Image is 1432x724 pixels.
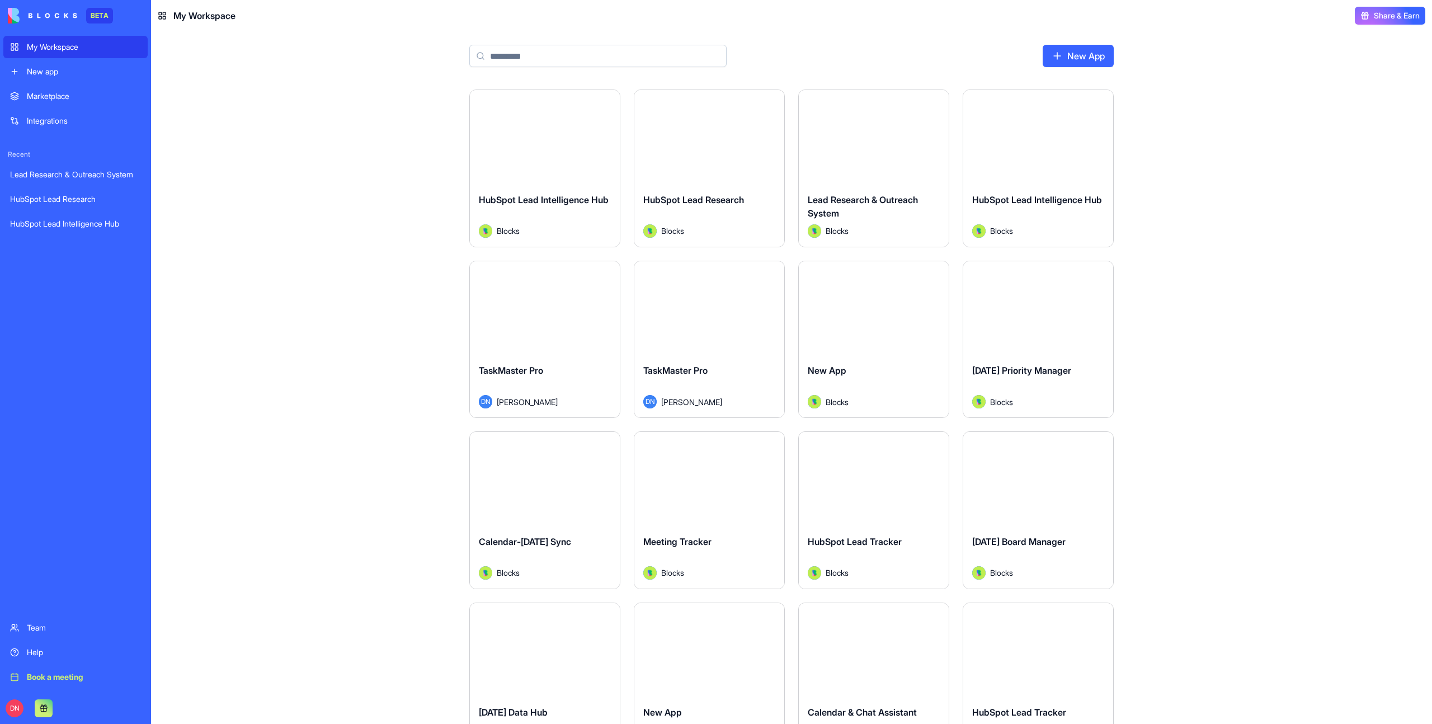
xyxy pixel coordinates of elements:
[3,110,148,132] a: Integrations
[1043,45,1114,67] a: New App
[963,431,1114,589] a: [DATE] Board ManagerAvatarBlocks
[826,396,849,408] span: Blocks
[972,365,1071,376] span: [DATE] Priority Manager
[634,431,785,589] a: Meeting TrackerAvatarBlocks
[990,396,1013,408] span: Blocks
[808,566,821,580] img: Avatar
[661,567,684,579] span: Blocks
[3,666,148,688] a: Book a meeting
[27,647,141,658] div: Help
[1355,7,1425,25] button: Share & Earn
[826,567,849,579] span: Blocks
[963,90,1114,247] a: HubSpot Lead Intelligence HubAvatarBlocks
[6,699,23,717] span: DN
[3,213,148,235] a: HubSpot Lead Intelligence Hub
[634,261,785,419] a: TaskMaster ProDN[PERSON_NAME]
[3,85,148,107] a: Marketplace
[479,536,571,547] span: Calendar-[DATE] Sync
[27,115,141,126] div: Integrations
[643,707,682,718] span: New App
[661,225,684,237] span: Blocks
[497,396,558,408] span: [PERSON_NAME]
[643,536,712,547] span: Meeting Tracker
[479,194,609,205] span: HubSpot Lead Intelligence Hub
[972,566,986,580] img: Avatar
[972,707,1066,718] span: HubSpot Lead Tracker
[27,66,141,77] div: New app
[990,567,1013,579] span: Blocks
[3,617,148,639] a: Team
[798,90,949,247] a: Lead Research & Outreach SystemAvatarBlocks
[972,224,986,238] img: Avatar
[808,536,902,547] span: HubSpot Lead Tracker
[643,194,744,205] span: HubSpot Lead Research
[808,224,821,238] img: Avatar
[3,163,148,186] a: Lead Research & Outreach System
[3,36,148,58] a: My Workspace
[479,224,492,238] img: Avatar
[643,566,657,580] img: Avatar
[479,566,492,580] img: Avatar
[27,41,141,53] div: My Workspace
[972,536,1066,547] span: [DATE] Board Manager
[497,567,520,579] span: Blocks
[10,194,141,205] div: HubSpot Lead Research
[808,194,918,219] span: Lead Research & Outreach System
[497,225,520,237] span: Blocks
[808,365,846,376] span: New App
[10,218,141,229] div: HubSpot Lead Intelligence Hub
[798,431,949,589] a: HubSpot Lead TrackerAvatarBlocks
[661,396,722,408] span: [PERSON_NAME]
[479,395,492,408] span: DN
[972,194,1102,205] span: HubSpot Lead Intelligence Hub
[3,641,148,664] a: Help
[808,395,821,408] img: Avatar
[27,622,141,633] div: Team
[27,671,141,683] div: Book a meeting
[479,707,548,718] span: [DATE] Data Hub
[972,395,986,408] img: Avatar
[3,188,148,210] a: HubSpot Lead Research
[479,365,543,376] span: TaskMaster Pro
[469,431,620,589] a: Calendar-[DATE] SyncAvatarBlocks
[826,225,849,237] span: Blocks
[8,8,113,23] a: BETA
[963,261,1114,419] a: [DATE] Priority ManagerAvatarBlocks
[3,60,148,83] a: New app
[643,365,708,376] span: TaskMaster Pro
[990,225,1013,237] span: Blocks
[10,169,141,180] div: Lead Research & Outreach System
[634,90,785,247] a: HubSpot Lead ResearchAvatarBlocks
[1374,10,1420,21] span: Share & Earn
[27,91,141,102] div: Marketplace
[643,395,657,408] span: DN
[8,8,77,23] img: logo
[86,8,113,23] div: BETA
[808,707,917,718] span: Calendar & Chat Assistant
[643,224,657,238] img: Avatar
[469,261,620,419] a: TaskMaster ProDN[PERSON_NAME]
[3,150,148,159] span: Recent
[173,9,235,22] span: My Workspace
[798,261,949,419] a: New AppAvatarBlocks
[469,90,620,247] a: HubSpot Lead Intelligence HubAvatarBlocks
